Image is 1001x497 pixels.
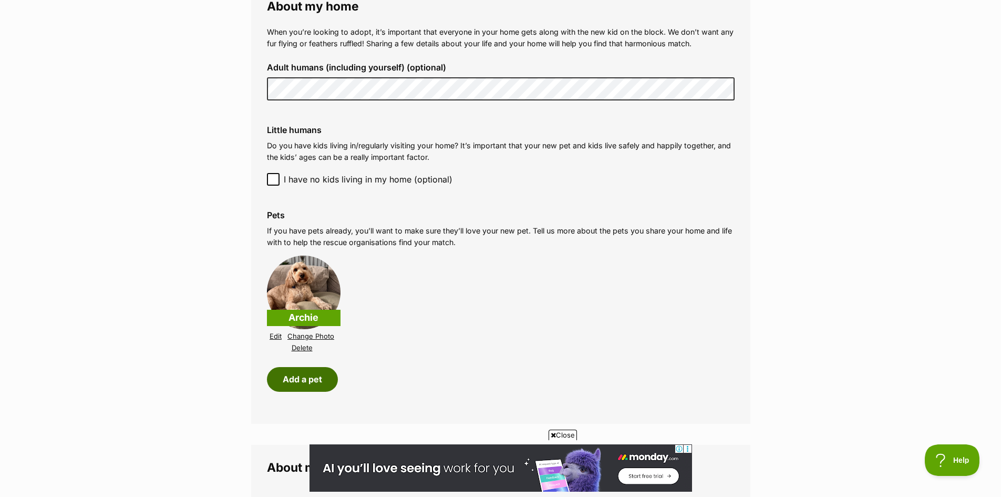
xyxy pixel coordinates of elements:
[549,430,577,440] span: Close
[284,173,452,186] span: I have no kids living in my home (optional)
[267,256,340,329] img: Archie
[287,332,334,340] a: Change Photo
[267,461,735,474] legend: About my home
[292,344,313,352] a: Delete
[267,140,735,163] p: Do you have kids living in/regularly visiting your home? It’s important that your new pet and kid...
[267,310,340,326] p: Archie
[925,444,980,476] iframe: Help Scout Beacon - Open
[267,26,735,49] p: When you’re looking to adopt, it’s important that everyone in your home gets along with the new k...
[267,367,338,391] button: Add a pet
[270,332,282,340] a: Edit
[267,210,735,220] label: Pets
[267,225,735,248] p: If you have pets already, you’ll want to make sure they’ll love your new pet. Tell us more about ...
[267,125,735,135] label: Little humans
[267,63,735,72] label: Adult humans (including yourself) (optional)
[309,444,692,492] iframe: Advertisement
